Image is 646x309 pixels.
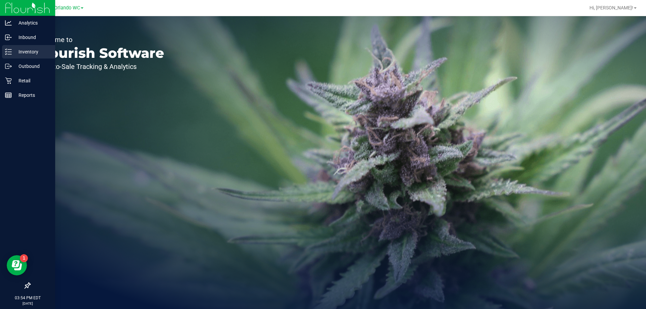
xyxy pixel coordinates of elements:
[5,20,12,26] inline-svg: Analytics
[5,34,12,41] inline-svg: Inbound
[5,63,12,70] inline-svg: Outbound
[12,33,52,41] p: Inbound
[3,295,52,301] p: 03:54 PM EDT
[36,36,164,43] p: Welcome to
[5,92,12,99] inline-svg: Reports
[12,91,52,99] p: Reports
[54,5,80,11] span: Orlando WC
[5,77,12,84] inline-svg: Retail
[20,254,28,262] iframe: Resource center unread badge
[7,255,27,275] iframe: Resource center
[3,301,52,306] p: [DATE]
[36,46,164,60] p: Flourish Software
[12,62,52,70] p: Outbound
[12,48,52,56] p: Inventory
[36,63,164,70] p: Seed-to-Sale Tracking & Analytics
[12,77,52,85] p: Retail
[12,19,52,27] p: Analytics
[5,48,12,55] inline-svg: Inventory
[589,5,633,10] span: Hi, [PERSON_NAME]!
